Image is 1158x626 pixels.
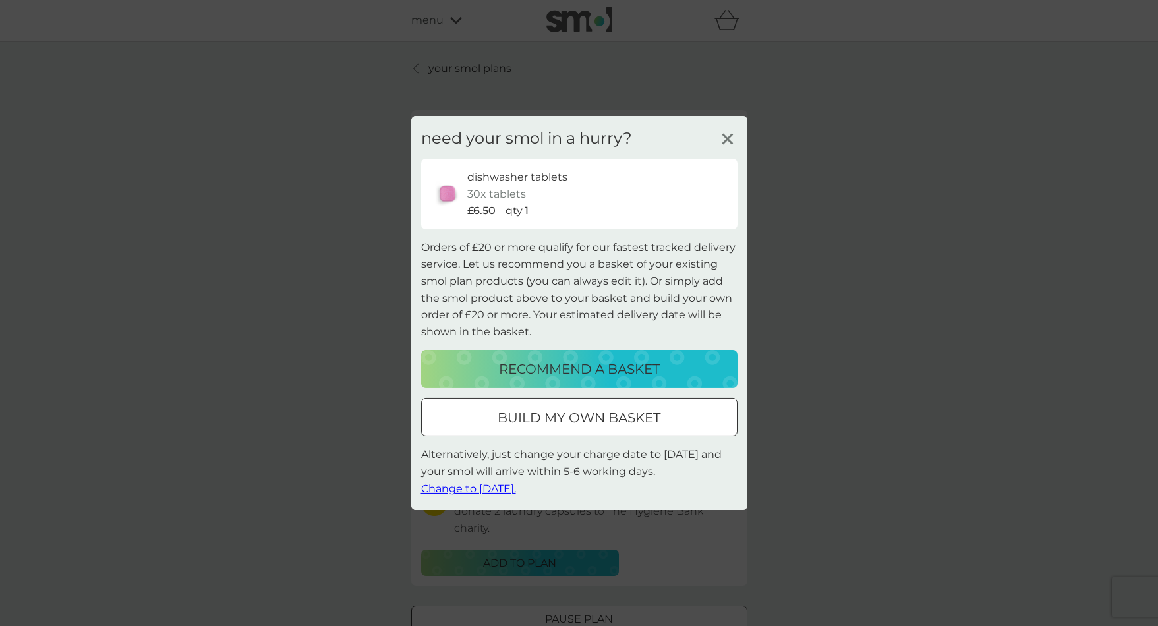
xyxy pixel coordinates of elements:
[467,186,526,203] p: 30x tablets
[421,239,738,341] p: Orders of £20 or more qualify for our fastest tracked delivery service. Let us recommend you a ba...
[421,446,738,497] p: Alternatively, just change your charge date to [DATE] and your smol will arrive within 5-6 workin...
[421,482,516,494] span: Change to [DATE].
[421,350,738,388] button: recommend a basket
[506,202,523,219] p: qty
[467,202,496,219] p: £6.50
[421,398,738,436] button: build my own basket
[421,129,632,148] h3: need your smol in a hurry?
[467,169,567,186] p: dishwasher tablets
[499,358,660,380] p: recommend a basket
[498,407,660,428] p: build my own basket
[421,480,516,497] button: Change to [DATE].
[525,202,529,219] p: 1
